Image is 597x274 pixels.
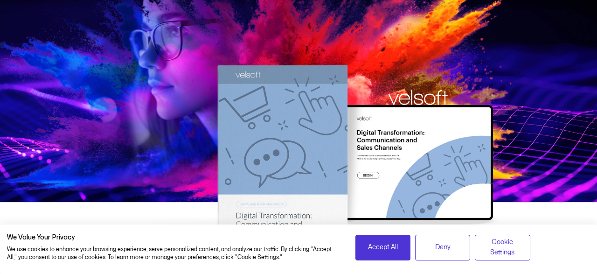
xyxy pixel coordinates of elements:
p: We use cookies to enhance your browsing experience, serve personalized content, and analyze our t... [7,246,341,261]
span: Cookie Settings [481,237,524,258]
span: Deny [435,242,451,253]
span: Accept All [368,242,398,253]
button: Adjust cookie preferences [475,235,530,260]
button: Deny all cookies [415,235,470,260]
button: Accept all cookies [355,235,410,260]
h2: We Value Your Privacy [7,233,341,242]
